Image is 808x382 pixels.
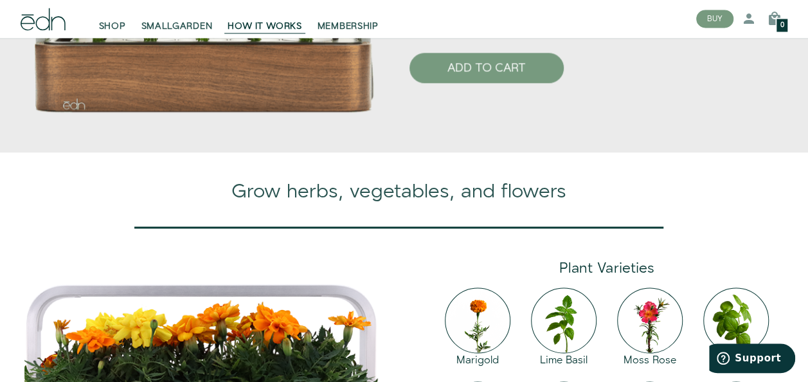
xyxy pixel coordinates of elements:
[709,343,795,376] iframe: Opens a widget where you can find more information
[99,21,126,33] span: SHOP
[310,5,386,33] a: MEMBERSHIP
[531,287,597,353] img: edn-_0013_lime-basil_2048x.png
[91,5,134,33] a: SHOP
[696,10,733,28] button: BUY
[134,5,220,33] a: SMALLGARDEN
[445,353,510,368] div: Marigold
[409,53,564,84] button: ADD TO CART
[703,353,769,368] div: Basil
[617,353,683,368] div: Moss Rose
[445,258,769,278] div: Plant Varieties
[141,21,213,33] span: SMALLGARDEN
[318,21,379,33] span: MEMBERSHIP
[703,287,769,353] img: edn-_0007_basil_2048x.png
[617,287,683,353] img: edn-_0008_moss-rose_2048x.png
[21,178,777,206] div: Grow herbs, vegetables, and flowers
[228,21,301,33] span: HOW IT WORKS
[445,287,510,353] img: edn-_0012_marigold_4f71d701-4fa6-4027-a6db-762028427113_2048x.png
[531,353,597,368] div: Lime Basil
[780,23,784,30] span: 0
[220,5,309,33] a: HOW IT WORKS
